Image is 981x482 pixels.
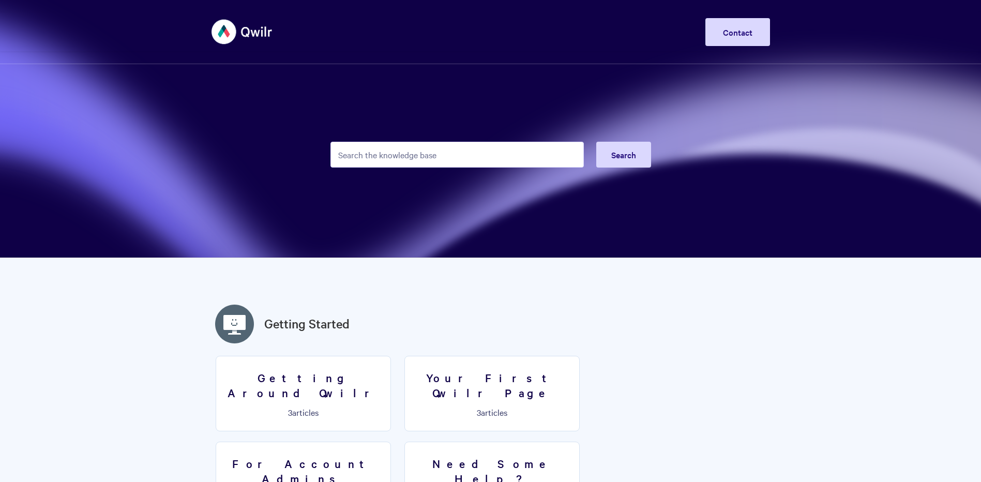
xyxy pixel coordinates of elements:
[330,142,584,168] input: Search the knowledge base
[264,314,350,333] a: Getting Started
[596,142,651,168] button: Search
[288,406,292,418] span: 3
[411,370,573,400] h3: Your First Qwilr Page
[222,370,384,400] h3: Getting Around Qwilr
[222,408,384,417] p: articles
[705,18,770,46] a: Contact
[411,408,573,417] p: articles
[216,356,391,431] a: Getting Around Qwilr 3articles
[477,406,481,418] span: 3
[212,12,273,51] img: Qwilr Help Center
[611,149,636,160] span: Search
[404,356,580,431] a: Your First Qwilr Page 3articles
